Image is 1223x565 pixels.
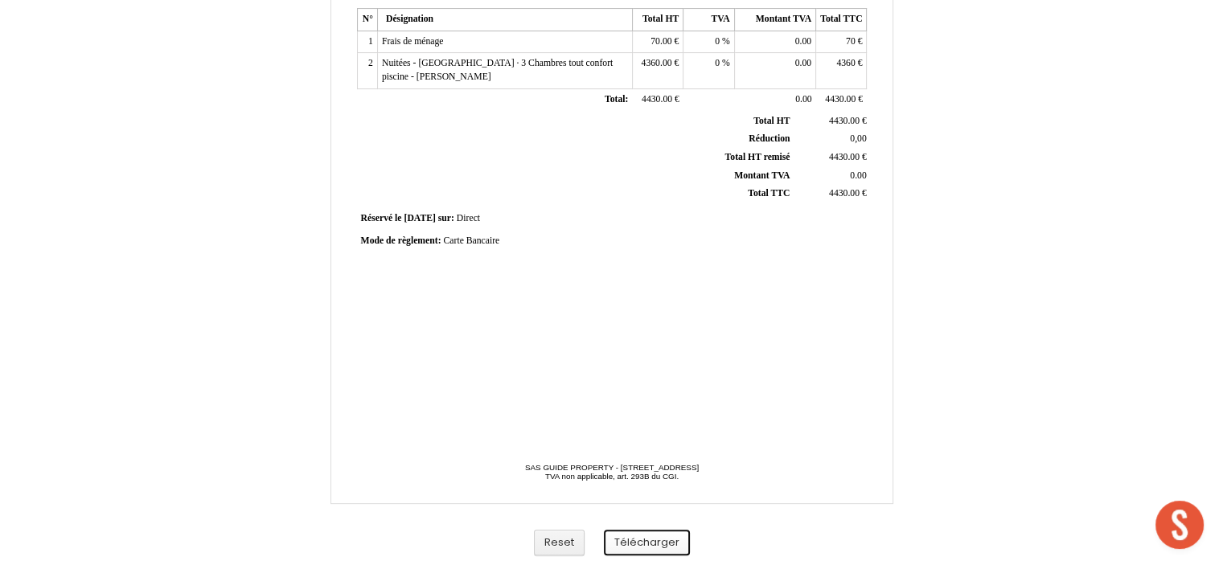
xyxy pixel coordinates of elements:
[457,213,480,223] span: Direct
[795,36,811,47] span: 0.00
[793,148,869,166] td: €
[683,9,734,31] th: TVA
[382,58,613,82] span: Nuitées - [GEOGRAPHIC_DATA] · 3 Chambres tout confort piscine - [PERSON_NAME]
[642,94,672,104] span: 4430.00
[632,53,683,88] td: €
[793,113,869,130] td: €
[632,31,683,53] td: €
[382,36,444,47] span: Frais de ménage
[816,53,867,88] td: €
[357,53,377,88] td: 2
[829,188,860,199] span: 4430.00
[850,170,866,181] span: 0.00
[836,58,855,68] span: 4360
[715,36,720,47] span: 0
[846,36,856,47] span: 70
[829,116,860,126] span: 4430.00
[534,530,585,556] button: Reset
[361,235,441,246] span: Mode de règlement:
[443,235,499,246] span: Carte Bancaire
[1155,501,1204,549] div: Ouvrir le chat
[438,213,454,223] span: sur:
[793,185,869,203] td: €
[816,31,867,53] td: €
[734,9,815,31] th: Montant TVA
[749,133,790,144] span: Réduction
[795,94,811,104] span: 0.00
[525,463,699,472] span: SAS GUIDE PROPERTY - [STREET_ADDRESS]
[753,116,790,126] span: Total HT
[545,472,679,481] span: TVA non applicable, art. 293B du CGI.
[683,53,734,88] td: %
[377,9,632,31] th: Désignation
[357,9,377,31] th: N°
[357,31,377,53] td: 1
[748,188,790,199] span: Total TTC
[604,530,690,556] button: Télécharger
[795,58,811,68] span: 0.00
[632,9,683,31] th: Total HT
[850,133,866,144] span: 0,00
[404,213,435,223] span: [DATE]
[825,94,856,104] span: 4430.00
[829,152,860,162] span: 4430.00
[724,152,790,162] span: Total HT remisé
[683,31,734,53] td: %
[361,213,402,223] span: Réservé le
[650,36,671,47] span: 70.00
[715,58,720,68] span: 0
[816,88,867,111] td: €
[816,9,867,31] th: Total TTC
[605,94,628,104] span: Total:
[734,170,790,181] span: Montant TVA
[632,88,683,111] td: €
[641,58,671,68] span: 4360.00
